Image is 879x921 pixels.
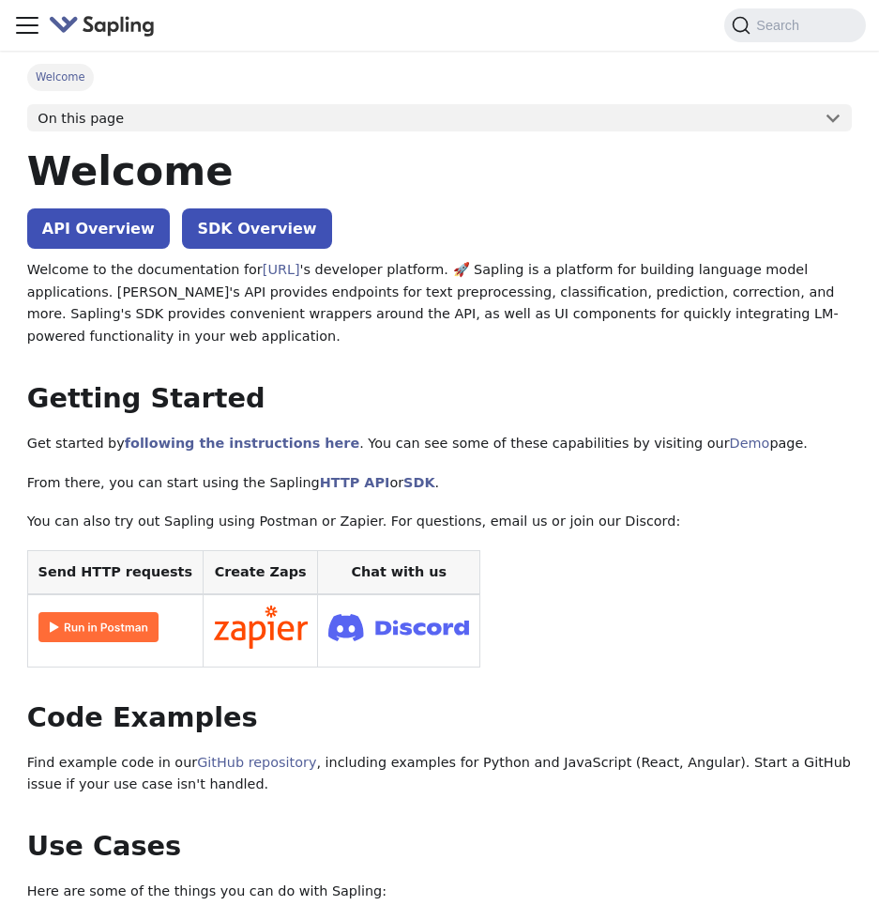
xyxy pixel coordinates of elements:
[27,104,852,132] button: On this page
[318,551,480,595] th: Chat with us
[724,8,865,42] button: Search (Command+K)
[27,701,852,735] h2: Code Examples
[263,262,300,277] a: [URL]
[49,12,156,39] img: Sapling.ai
[182,208,331,249] a: SDK Overview
[27,433,852,455] p: Get started by . You can see some of these capabilities by visiting our page.
[13,11,41,39] button: Toggle navigation bar
[27,208,170,249] a: API Overview
[27,259,852,348] p: Welcome to the documentation for 's developer platform. 🚀 Sapling is a platform for building lang...
[27,511,852,533] p: You can also try out Sapling using Postman or Zapier. For questions, email us or join our Discord:
[38,612,159,642] img: Run in Postman
[27,64,94,90] span: Welcome
[27,881,852,903] p: Here are some of the things you can do with Sapling:
[730,436,770,451] a: Demo
[27,382,852,416] h2: Getting Started
[403,475,434,490] a: SDK
[27,830,852,864] h2: Use Cases
[49,12,162,39] a: Sapling.aiSapling.ai
[328,608,469,647] img: Join Discord
[27,472,852,495] p: From there, you can start using the Sapling or .
[27,64,852,90] nav: Breadcrumbs
[27,551,203,595] th: Send HTTP requests
[27,752,852,797] p: Find example code in our , including examples for Python and JavaScript (React, Angular). Start a...
[320,475,390,490] a: HTTP API
[125,436,359,451] a: following the instructions here
[750,18,811,33] span: Search
[27,146,852,196] h1: Welcome
[197,755,316,770] a: GitHub repository
[203,551,318,595] th: Create Zaps
[214,606,308,649] img: Connect in Zapier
